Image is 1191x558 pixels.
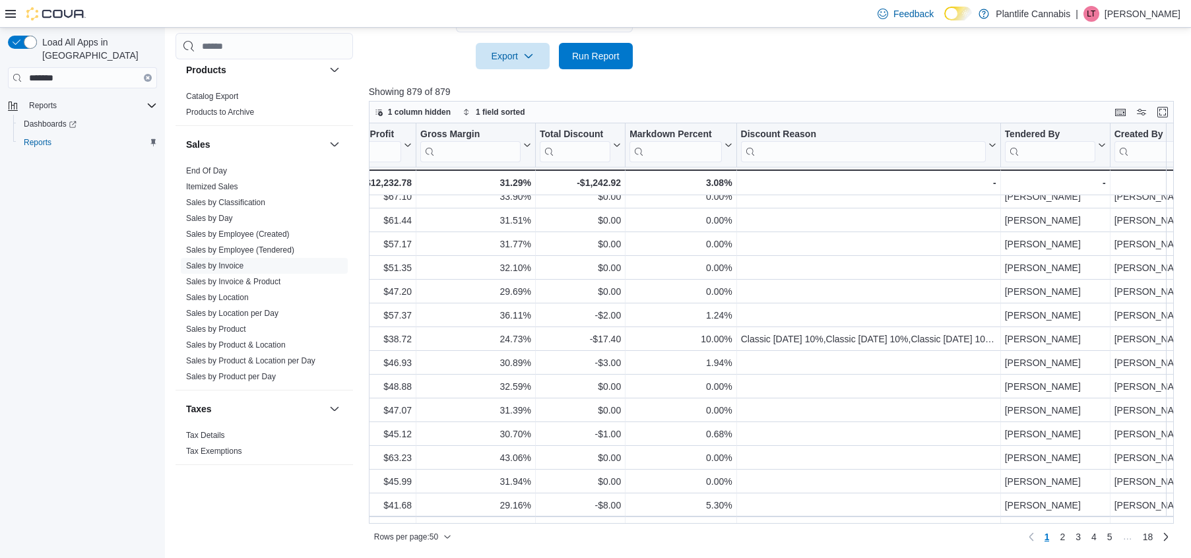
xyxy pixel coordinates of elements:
[629,307,732,323] div: 1.24%
[420,284,531,299] div: 29.69%
[186,356,315,365] a: Sales by Product & Location per Day
[1004,426,1105,442] div: [PERSON_NAME]
[186,198,265,207] a: Sales by Classification
[374,532,438,542] span: Rows per page : 50
[629,474,732,489] div: 0.00%
[540,175,621,191] div: -$1,242.92
[420,331,531,347] div: 24.73%
[186,245,294,255] span: Sales by Employee (Tendered)
[540,189,621,204] div: $0.00
[186,197,265,208] span: Sales by Classification
[24,137,51,148] span: Reports
[420,260,531,276] div: 32.10%
[420,426,531,442] div: 30.70%
[369,529,457,545] button: Rows per page:50
[18,135,57,150] a: Reports
[144,74,152,82] button: Clear input
[1004,307,1105,323] div: [PERSON_NAME]
[420,129,531,162] button: Gross Margin
[1004,189,1105,204] div: [PERSON_NAME]
[186,108,254,117] a: Products to Archive
[540,474,621,489] div: $0.00
[540,129,610,141] div: Total Discount
[1045,530,1050,543] span: 1
[540,307,621,323] div: -$2.00
[186,182,238,191] a: Itemized Sales
[340,426,412,442] div: $45.12
[186,431,225,440] a: Tax Details
[457,104,531,120] button: 1 field sorted
[327,62,342,78] button: Products
[572,49,620,63] span: Run Report
[420,355,531,371] div: 30.89%
[1087,6,1095,22] span: LT
[340,284,412,299] div: $47.20
[340,129,401,141] div: Gross Profit
[540,379,621,394] div: $0.00
[629,355,732,371] div: 1.94%
[1004,355,1105,371] div: [PERSON_NAME]
[1004,497,1105,513] div: [PERSON_NAME]
[540,129,610,162] div: Total Discount
[1004,129,1105,162] button: Tendered By
[540,212,621,228] div: $0.00
[629,129,721,162] div: Markdown Percent
[540,129,621,162] button: Total Discount
[186,138,324,151] button: Sales
[13,133,162,152] button: Reports
[1102,526,1118,547] a: Page 5 of 18
[3,96,162,115] button: Reports
[24,119,77,129] span: Dashboards
[37,36,157,62] span: Load All Apps in [GEOGRAPHIC_DATA]
[26,7,86,20] img: Cova
[629,236,732,252] div: 0.00%
[629,450,732,466] div: 0.00%
[370,104,456,120] button: 1 column hidden
[1083,6,1099,22] div: Logan Tisdel
[186,371,276,382] span: Sales by Product per Day
[420,402,531,418] div: 31.39%
[340,450,412,466] div: $63.23
[629,379,732,394] div: 0.00%
[186,293,249,302] a: Sales by Location
[1155,104,1171,120] button: Enter fullscreen
[340,497,412,513] div: $41.68
[340,189,412,204] div: $67.10
[1004,129,1095,162] div: Tendered By
[186,402,212,416] h3: Taxes
[186,107,254,117] span: Products to Archive
[1023,526,1175,547] nav: Pagination for preceding grid
[629,175,732,191] div: 3.08%
[186,91,238,102] span: Catalog Export
[629,521,732,537] div: 5.37%
[340,379,412,394] div: $48.88
[540,521,621,537] div: -$8.00
[186,340,286,350] span: Sales by Product & Location
[540,402,621,418] div: $0.00
[629,212,732,228] div: 0.00%
[944,7,972,20] input: Dark Mode
[740,331,996,347] div: Classic [DATE] 10%,Classic [DATE] 10%,Classic [DATE] 10%,Classic [DATE] 10%
[540,426,621,442] div: -$1.00
[740,175,996,191] div: -
[1004,260,1105,276] div: [PERSON_NAME]
[186,63,226,77] h3: Products
[186,138,210,151] h3: Sales
[186,261,243,270] a: Sales by Invoice
[420,379,531,394] div: 32.59%
[340,236,412,252] div: $57.17
[186,63,324,77] button: Products
[420,175,531,191] div: 31.29%
[629,426,732,442] div: 0.68%
[476,43,550,69] button: Export
[629,189,732,204] div: 0.00%
[629,129,721,141] div: Markdown Percent
[18,116,157,132] span: Dashboards
[340,129,401,162] div: Gross Profit
[186,277,280,286] a: Sales by Invoice & Product
[1060,530,1065,543] span: 2
[1076,530,1081,543] span: 3
[369,85,1182,98] p: Showing 879 of 879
